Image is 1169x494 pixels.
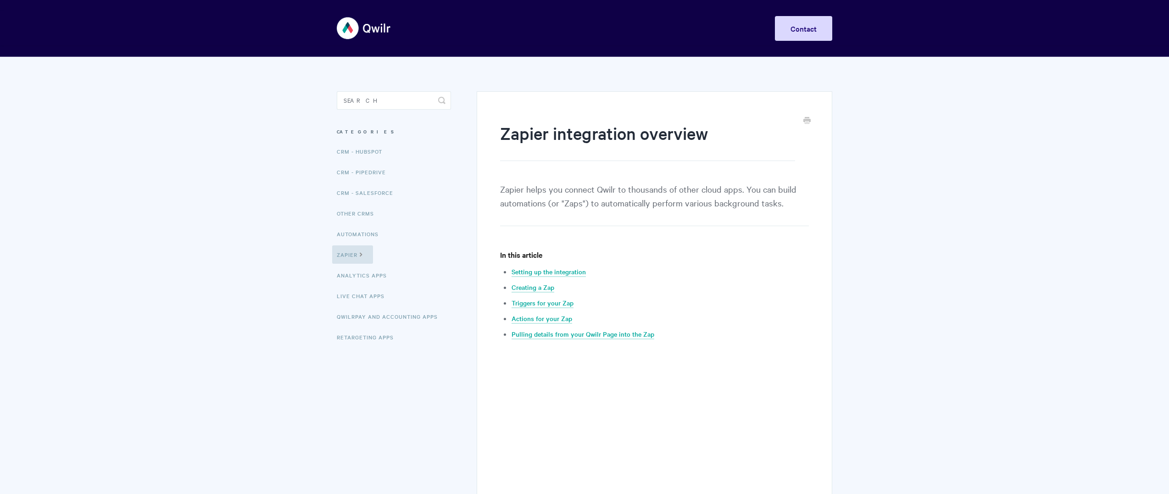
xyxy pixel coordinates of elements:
[337,163,393,181] a: CRM - Pipedrive
[337,307,445,326] a: QwilrPay and Accounting Apps
[500,249,809,261] h4: In this article
[337,123,451,140] h3: Categories
[512,314,572,324] a: Actions for your Zap
[512,329,654,339] a: Pulling details from your Qwilr Page into the Zap
[337,142,389,161] a: CRM - HubSpot
[337,204,381,222] a: Other CRMs
[775,16,832,41] a: Contact
[337,91,451,110] input: Search
[337,266,394,284] a: Analytics Apps
[332,245,373,264] a: Zapier
[337,225,385,243] a: Automations
[500,122,795,161] h1: Zapier integration overview
[512,298,573,308] a: Triggers for your Zap
[512,283,554,293] a: Creating a Zap
[337,287,391,305] a: Live Chat Apps
[337,183,400,202] a: CRM - Salesforce
[337,11,391,45] img: Qwilr Help Center
[512,267,586,277] a: Setting up the integration
[500,182,809,226] p: Zapier helps you connect Qwilr to thousands of other cloud apps. You can build automations (or "Z...
[337,328,401,346] a: Retargeting Apps
[803,116,811,126] a: Print this Article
